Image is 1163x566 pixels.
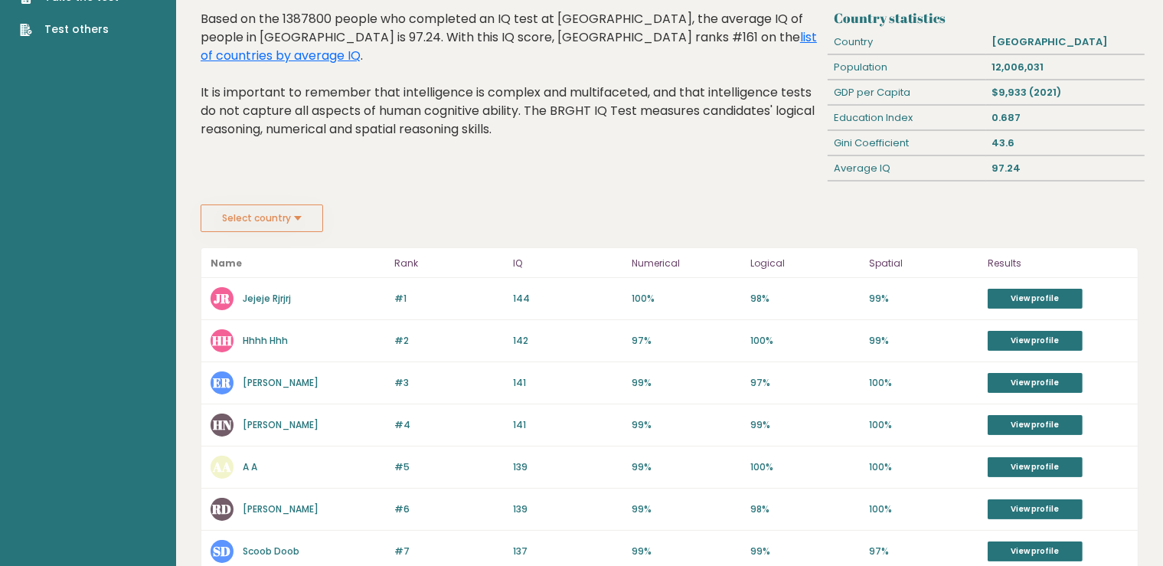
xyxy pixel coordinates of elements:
[212,500,232,518] text: RD
[869,460,978,474] p: 100%
[395,334,505,348] p: #2
[869,254,978,273] p: Spatial
[986,80,1145,105] div: $9,933 (2021)
[243,545,299,558] a: Scoob Doob
[988,457,1083,477] a: View profile
[20,21,119,38] a: Test others
[243,502,319,515] a: [PERSON_NAME]
[828,106,986,130] div: Education Index
[828,131,986,155] div: Gini Coefficient
[201,10,822,162] div: Based on the 1387800 people who completed an IQ test at [GEOGRAPHIC_DATA], the average IQ of peop...
[632,376,741,390] p: 99%
[988,289,1083,309] a: View profile
[632,334,741,348] p: 97%
[988,331,1083,351] a: View profile
[988,499,1083,519] a: View profile
[828,156,986,181] div: Average IQ
[834,10,1138,26] h3: Country statistics
[243,292,291,305] a: Jejeje Rjrjrj
[201,204,323,232] button: Select country
[243,334,288,347] a: Hhhh Hhh
[988,254,1129,273] p: Results
[869,418,978,432] p: 100%
[988,415,1083,435] a: View profile
[869,502,978,516] p: 100%
[632,292,741,306] p: 100%
[828,30,986,54] div: Country
[986,30,1145,54] div: [GEOGRAPHIC_DATA]
[395,418,505,432] p: #4
[750,292,860,306] p: 98%
[828,55,986,80] div: Population
[986,156,1145,181] div: 97.24
[513,334,622,348] p: 142
[513,418,622,432] p: 141
[988,541,1083,561] a: View profile
[986,106,1145,130] div: 0.687
[750,334,860,348] p: 100%
[243,376,319,389] a: [PERSON_NAME]
[395,292,505,306] p: #1
[750,460,860,474] p: 100%
[214,374,232,391] text: ER
[513,502,622,516] p: 139
[513,292,622,306] p: 144
[750,254,860,273] p: Logical
[986,55,1145,80] div: 12,006,031
[750,545,860,558] p: 99%
[869,334,978,348] p: 99%
[513,376,622,390] p: 141
[869,545,978,558] p: 97%
[211,257,242,270] b: Name
[243,460,257,473] a: A A
[395,254,505,273] p: Rank
[214,542,231,560] text: SD
[750,418,860,432] p: 99%
[828,80,986,105] div: GDP per Capita
[632,418,741,432] p: 99%
[513,460,622,474] p: 139
[212,332,232,349] text: HH
[869,292,978,306] p: 99%
[632,502,741,516] p: 99%
[632,254,741,273] p: Numerical
[513,254,622,273] p: IQ
[395,502,505,516] p: #6
[986,131,1145,155] div: 43.6
[201,28,817,64] a: list of countries by average IQ
[513,545,622,558] p: 137
[750,376,860,390] p: 97%
[395,545,505,558] p: #7
[243,418,319,431] a: [PERSON_NAME]
[750,502,860,516] p: 98%
[395,376,505,390] p: #3
[632,545,741,558] p: 99%
[395,460,505,474] p: #5
[214,290,231,307] text: JR
[869,376,978,390] p: 100%
[212,458,231,476] text: AA
[632,460,741,474] p: 99%
[213,416,232,433] text: HN
[988,373,1083,393] a: View profile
